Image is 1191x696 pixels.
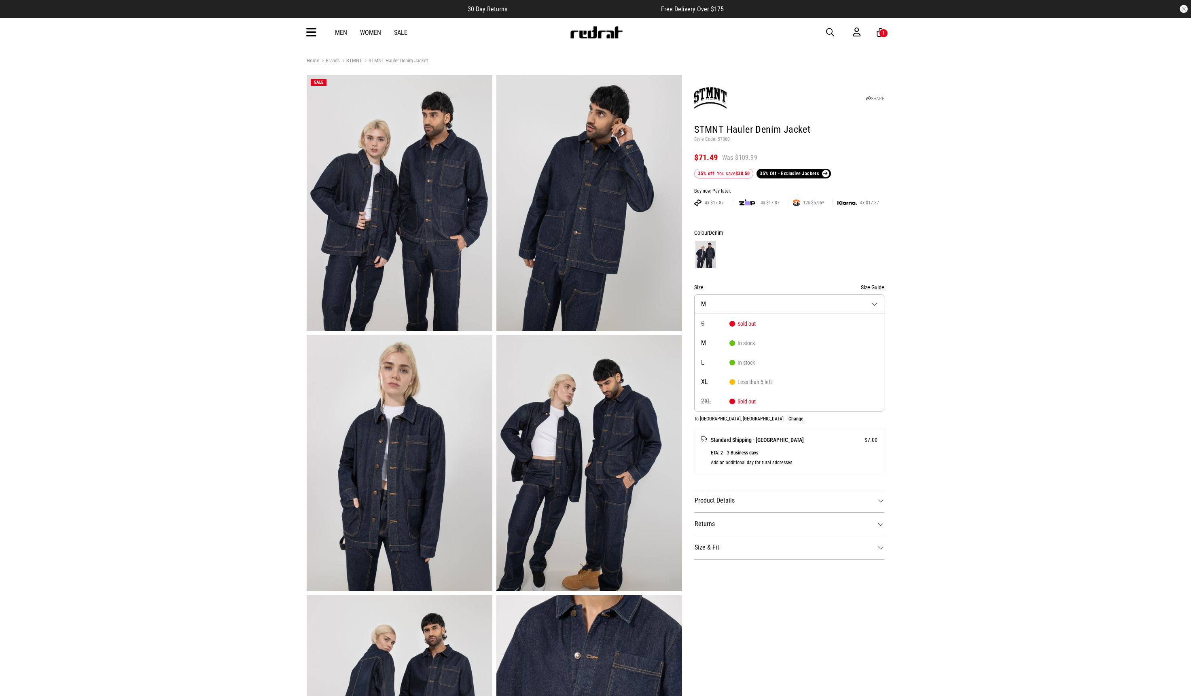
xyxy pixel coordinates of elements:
span: 30 Day Returns [468,5,507,13]
span: Sold out [729,398,756,405]
button: Size Guide [861,282,884,292]
div: Colour [694,228,884,238]
div: - You save [694,169,753,178]
span: In stock [729,340,755,346]
a: STMNT [340,57,362,65]
span: 4x $17.87 [857,199,882,206]
span: Less than 5 left [729,379,772,385]
dt: Size & Fit [694,536,884,559]
span: In stock [729,359,755,366]
a: 1 [877,28,884,37]
span: M [701,340,729,346]
span: S [701,320,729,327]
img: KLARNA [837,201,857,205]
span: $7.00 [865,435,877,445]
p: To [GEOGRAPHIC_DATA], [GEOGRAPHIC_DATA] [694,416,784,422]
span: M [701,300,706,308]
a: STMNT Hauler Denim Jacket [362,57,428,65]
span: Was $109.99 [722,153,757,162]
a: Men [335,29,347,36]
img: Stmnt Hauler Denim Jacket in Blue [307,335,492,591]
span: 4x $17.87 [701,199,727,206]
a: Home [307,57,319,64]
span: XL [701,379,729,385]
a: Sale [394,29,407,36]
dt: Returns [694,512,884,536]
div: Size [694,282,884,292]
span: L [701,359,729,366]
b: 35% off [698,171,714,176]
span: 4x $17.87 [757,199,783,206]
button: M [694,294,884,314]
img: Redrat logo [570,26,623,38]
span: 12x $5.96* [800,199,827,206]
h1: STMNT Hauler Denim Jacket [694,123,884,136]
img: Stmnt Hauler Denim Jacket in Blue [496,335,682,591]
dt: Product Details [694,489,884,512]
div: Buy now, Pay later. [694,188,884,195]
img: Stmnt Hauler Denim Jacket in Blue [307,75,492,331]
button: Open LiveChat chat widget [6,3,31,28]
span: Free Delivery Over $175 [661,5,724,13]
span: 2XL [701,398,729,405]
b: $38.50 [735,171,750,176]
iframe: Customer reviews powered by Trustpilot [523,5,645,13]
img: AFTERPAY [694,199,701,206]
button: Change [788,416,803,422]
span: $71.49 [694,153,718,162]
img: Stmnt Hauler Denim Jacket in Blue [496,75,682,331]
img: STMNT [694,82,727,114]
img: zip [739,199,755,207]
p: ETA: 2 - 3 Business days Add an additional day for rural addresses. [711,448,877,467]
span: Denim [709,229,723,236]
span: Sold out [729,320,756,327]
a: 35% Off - Exclusive Jackets [757,169,831,178]
span: SALE [314,80,323,85]
img: Denim [695,241,716,268]
a: Women [360,29,381,36]
div: 1 [882,30,885,36]
a: Brands [319,57,340,65]
img: SPLITPAY [793,199,800,206]
a: SHARE [866,96,884,102]
span: Standard Shipping - [GEOGRAPHIC_DATA] [711,435,804,445]
p: Style Code: 57860 [694,136,884,143]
